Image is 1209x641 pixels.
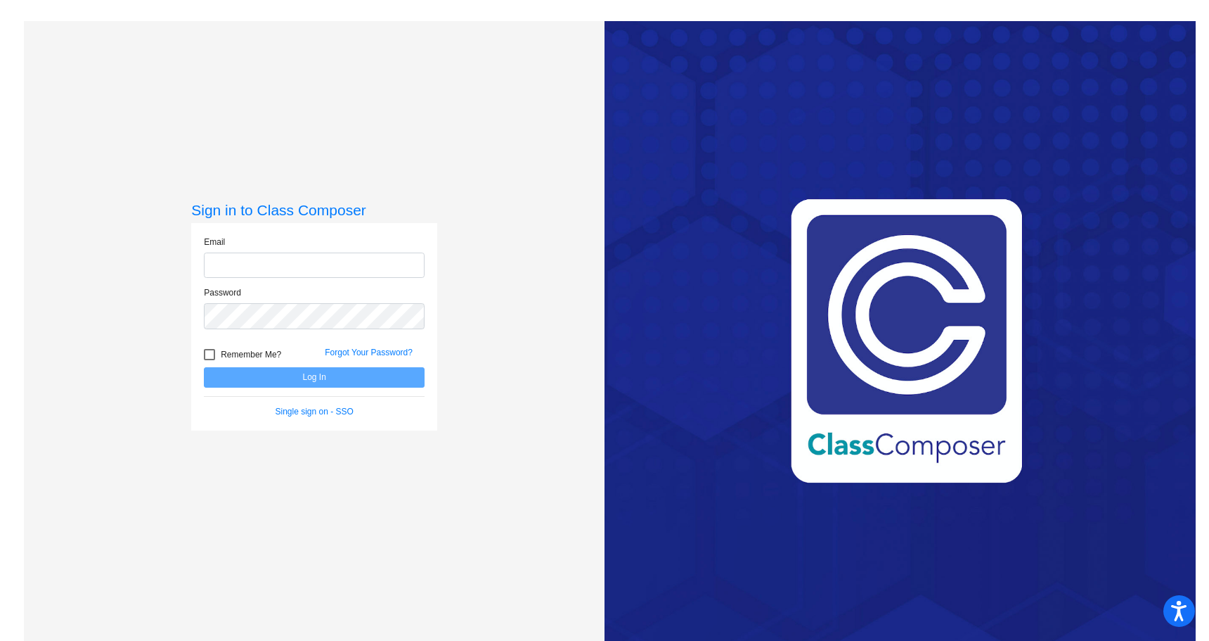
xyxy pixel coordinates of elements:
span: Remember Me? [221,346,281,363]
label: Password [204,286,241,299]
button: Log In [204,367,425,388]
label: Email [204,236,225,248]
a: Forgot Your Password? [325,348,413,357]
h3: Sign in to Class Composer [191,201,437,219]
a: Single sign on - SSO [276,407,354,417]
